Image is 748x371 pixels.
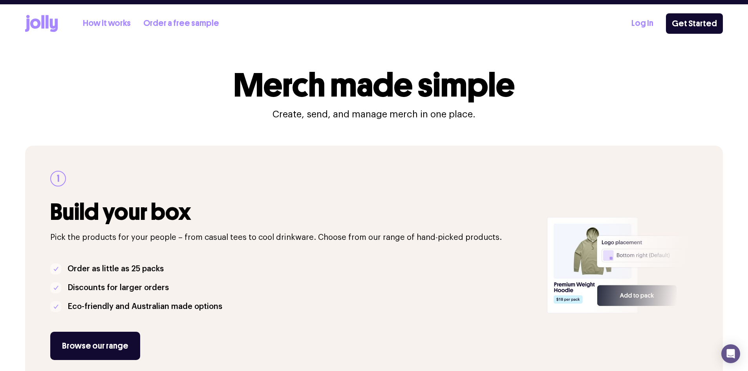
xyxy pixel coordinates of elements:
[68,263,164,275] p: Order as little as 25 packs
[631,17,653,30] a: Log In
[234,69,515,102] h1: Merch made simple
[83,17,131,30] a: How it works
[68,281,169,294] p: Discounts for larger orders
[50,231,538,244] p: Pick the products for your people – from casual tees to cool drinkware. Choose from our range of ...
[721,344,740,363] div: Open Intercom Messenger
[68,300,222,313] p: Eco-friendly and Australian made options
[143,17,219,30] a: Order a free sample
[50,199,538,225] h3: Build your box
[50,332,140,360] a: Browse our range
[272,108,476,121] p: Create, send, and manage merch in one place.
[50,171,66,186] div: 1
[666,13,723,34] a: Get Started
